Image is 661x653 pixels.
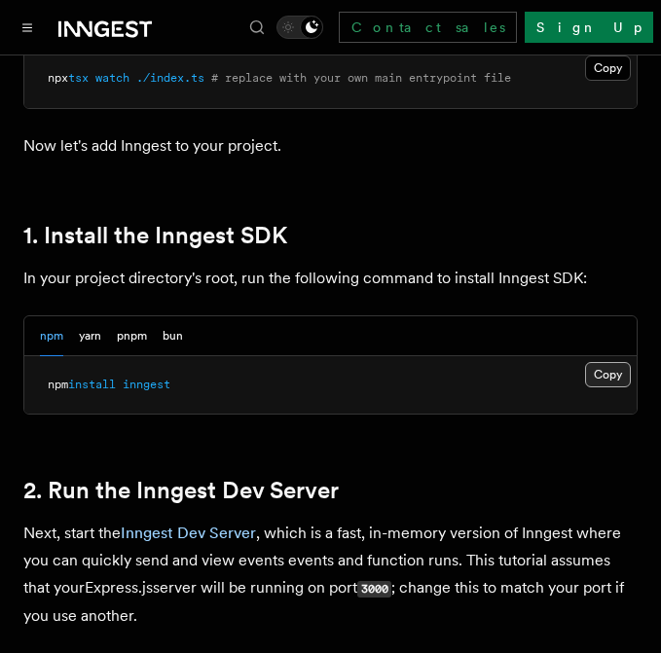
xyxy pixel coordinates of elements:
span: ./index.ts [136,71,204,85]
button: npm [40,316,63,356]
button: pnpm [117,316,147,356]
span: # replace with your own main entrypoint file [211,71,511,85]
button: yarn [79,316,101,356]
a: Inngest Dev Server [121,524,256,542]
span: inngest [123,378,170,391]
button: Toggle navigation [16,16,39,39]
span: npx [48,71,68,85]
code: 3000 [357,581,391,598]
p: Now let's add Inngest to your project. [23,132,638,160]
button: bun [163,316,183,356]
span: watch [95,71,129,85]
p: In your project directory's root, run the following command to install Inngest SDK: [23,265,638,292]
button: Toggle dark mode [276,16,323,39]
button: Copy [585,362,631,387]
a: Contact sales [339,12,517,43]
a: 2. Run the Inngest Dev Server [23,477,339,504]
button: Find something... [245,16,269,39]
span: install [68,378,116,391]
p: Next, start the , which is a fast, in-memory version of Inngest where you can quickly send and vi... [23,520,638,630]
button: Copy [585,55,631,81]
span: tsx [68,71,89,85]
a: 1. Install the Inngest SDK [23,222,287,249]
a: Sign Up [525,12,653,43]
span: npm [48,378,68,391]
